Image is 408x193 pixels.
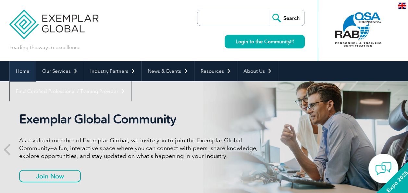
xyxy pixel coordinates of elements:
input: Search [269,10,304,26]
img: en [398,3,406,9]
a: Join Now [19,170,81,182]
a: Resources [194,61,237,81]
a: Home [10,61,36,81]
a: About Us [237,61,278,81]
a: Our Services [36,61,84,81]
a: Industry Partners [84,61,141,81]
a: Login to the Community [225,35,305,48]
a: Find Certified Professional / Training Provider [10,81,131,101]
h2: Exemplar Global Community [19,112,263,127]
p: Leading the way to excellence [9,44,80,51]
img: open_square.png [290,40,294,43]
p: As a valued member of Exemplar Global, we invite you to join the Exemplar Global Community—a fun,... [19,136,263,160]
img: contact-chat.png [375,161,391,177]
a: News & Events [142,61,194,81]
